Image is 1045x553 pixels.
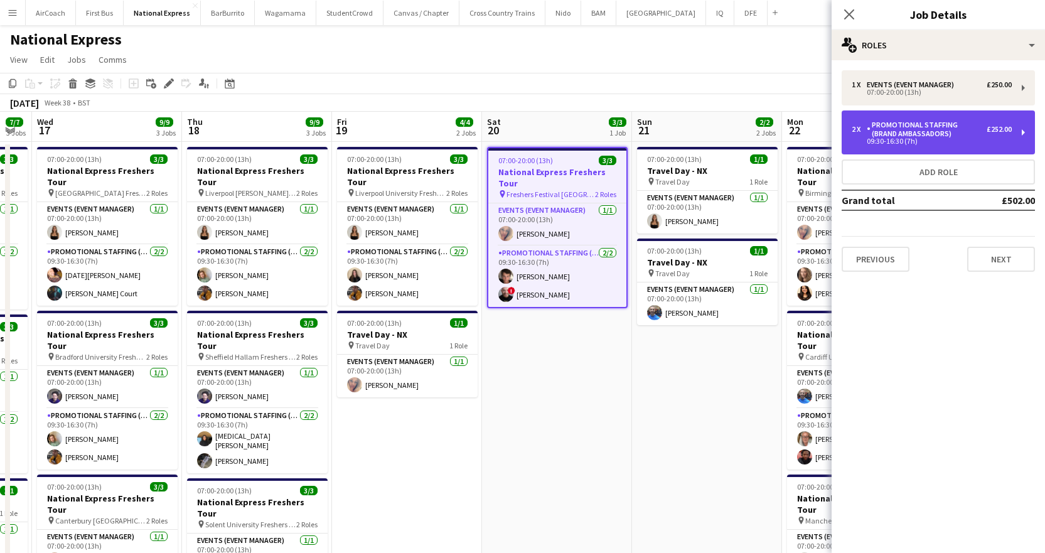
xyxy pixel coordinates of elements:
h3: National Express Freshers Tour [187,165,328,188]
span: 9/9 [306,117,323,127]
div: 07:00-20:00 (13h)3/3National Express Freshers Tour Freshers Festival [GEOGRAPHIC_DATA]2 RolesEven... [487,147,628,308]
div: 3 Jobs [156,128,176,137]
app-card-role: Promotional Staffing (Brand Ambassadors)2/209:30-16:30 (7h)[PERSON_NAME][PERSON_NAME] [187,245,328,306]
span: 3/3 [300,154,318,164]
app-card-role: Events (Event Manager)1/107:00-20:00 (13h)[PERSON_NAME] [637,191,778,234]
span: 1/1 [450,318,468,328]
span: 20 [485,123,501,137]
app-card-role: Promotional Staffing (Brand Ambassadors)2/209:30-16:30 (7h)[PERSON_NAME][PERSON_NAME] [37,409,178,470]
div: 1 Job [609,128,626,137]
app-job-card: 07:00-20:00 (13h)3/3National Express Freshers Tour Bradford University Freshers Fair2 RolesEvents... [37,311,178,470]
app-card-role: Promotional Staffing (Brand Ambassadors)2/209:30-16:30 (7h)[PERSON_NAME]![PERSON_NAME] [488,246,626,307]
span: 07:00-20:00 (13h) [347,318,402,328]
span: 07:00-20:00 (13h) [647,246,702,255]
button: First Bus [76,1,124,25]
div: Promotional Staffing (Brand Ambassadors) [867,121,987,138]
h3: National Express Freshers Tour [337,165,478,188]
span: 1 Role [749,269,768,278]
app-job-card: 07:00-20:00 (13h)3/3National Express Freshers Tour Liverpool [PERSON_NAME] University Freshers Fa... [187,147,328,306]
span: 3/3 [150,482,168,491]
h3: Travel Day - NX [637,257,778,268]
span: Travel Day [655,177,690,186]
div: Events (Event Manager) [867,80,959,89]
button: Previous [842,247,909,272]
span: 07:00-20:00 (13h) [498,156,553,165]
div: BST [78,98,90,107]
app-card-role: Events (Event Manager)1/107:00-20:00 (13h)[PERSON_NAME] [337,202,478,245]
span: 17 [35,123,53,137]
span: 2 Roles [146,516,168,525]
app-card-role: Events (Event Manager)1/107:00-20:00 (13h)[PERSON_NAME] [337,355,478,397]
h3: National Express Freshers Tour [488,166,626,189]
div: £252.00 [987,125,1012,134]
app-card-role: Events (Event Manager)1/107:00-20:00 (13h)[PERSON_NAME] [37,202,178,245]
app-card-role: Events (Event Manager)1/107:00-20:00 (13h)[PERSON_NAME] [37,366,178,409]
span: Jobs [67,54,86,65]
button: Add role [842,159,1035,185]
button: Cross Country Trains [459,1,545,25]
span: 22 [785,123,803,137]
app-job-card: 07:00-20:00 (13h)3/3National Express Freshers Tour Birmingham University Freshers Fair2 RolesEven... [787,147,928,306]
div: 07:00-20:00 (13h) [852,89,1012,95]
button: StudentCrowd [316,1,383,25]
td: Grand total [842,190,960,210]
span: Wed [37,116,53,127]
span: 07:00-20:00 (13h) [197,154,252,164]
span: 07:00-20:00 (13h) [347,154,402,164]
app-job-card: 07:00-20:00 (13h)3/3National Express Freshers Tour Cardiff University Freshers Fair2 RolesEvents ... [787,311,928,470]
app-card-role: Promotional Staffing (Brand Ambassadors)2/209:30-16:30 (7h)[PERSON_NAME][PERSON_NAME] [787,245,928,306]
span: Fri [337,116,347,127]
button: Next [967,247,1035,272]
h3: Travel Day - NX [637,165,778,176]
span: 3/3 [599,156,616,165]
span: Sat [487,116,501,127]
span: 07:00-20:00 (13h) [797,154,852,164]
span: 2 Roles [146,188,168,198]
div: 1 x [852,80,867,89]
div: 09:30-16:30 (7h) [852,138,1012,144]
h3: Job Details [832,6,1045,23]
button: Nido [545,1,581,25]
button: Wagamama [255,1,316,25]
button: BarBurrito [201,1,255,25]
span: 3/3 [450,154,468,164]
span: Sheffield Hallam Freshers Fair [205,352,296,362]
td: £502.00 [960,190,1035,210]
app-card-role: Promotional Staffing (Brand Ambassadors)2/209:30-16:30 (7h)[PERSON_NAME][PERSON_NAME] [787,409,928,470]
span: Freshers Festival [GEOGRAPHIC_DATA] [506,190,595,199]
span: 7/7 [6,117,23,127]
span: 19 [335,123,347,137]
span: Travel Day [355,341,390,350]
app-job-card: 07:00-20:00 (13h)1/1Travel Day - NX Travel Day1 RoleEvents (Event Manager)1/107:00-20:00 (13h)[PE... [637,147,778,234]
span: 9/9 [156,117,173,127]
span: 2 Roles [146,352,168,362]
span: Thu [187,116,203,127]
app-card-role: Events (Event Manager)1/107:00-20:00 (13h)[PERSON_NAME] [637,282,778,325]
span: Liverpool University Freshers Fair [355,188,446,198]
span: Comms [99,54,127,65]
div: Roles [832,30,1045,60]
app-job-card: 07:00-20:00 (13h)1/1Travel Day - NX Travel Day1 RoleEvents (Event Manager)1/107:00-20:00 (13h)[PE... [637,239,778,325]
app-card-role: Events (Event Manager)1/107:00-20:00 (13h)[PERSON_NAME] [187,202,328,245]
h1: National Express [10,30,122,49]
span: [GEOGRAPHIC_DATA] Freshers Fair [55,188,146,198]
span: View [10,54,28,65]
button: BAM [581,1,616,25]
app-card-role: Promotional Staffing (Brand Ambassadors)2/209:30-16:30 (7h)[MEDICAL_DATA][PERSON_NAME][PERSON_NAME] [187,409,328,473]
h3: National Express Freshers Tour [187,497,328,519]
h3: National Express Freshers Tour [37,165,178,188]
div: £250.00 [987,80,1012,89]
span: Manchester University Freshers Fair [805,516,896,525]
div: 2 x [852,125,867,134]
span: Liverpool [PERSON_NAME] University Freshers Fair [205,188,296,198]
span: 07:00-20:00 (13h) [797,482,852,491]
span: Birmingham University Freshers Fair [805,188,896,198]
app-job-card: 07:00-20:00 (13h)3/3National Express Freshers Tour Liverpool University Freshers Fair2 RolesEvent... [337,147,478,306]
span: Sun [637,116,652,127]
